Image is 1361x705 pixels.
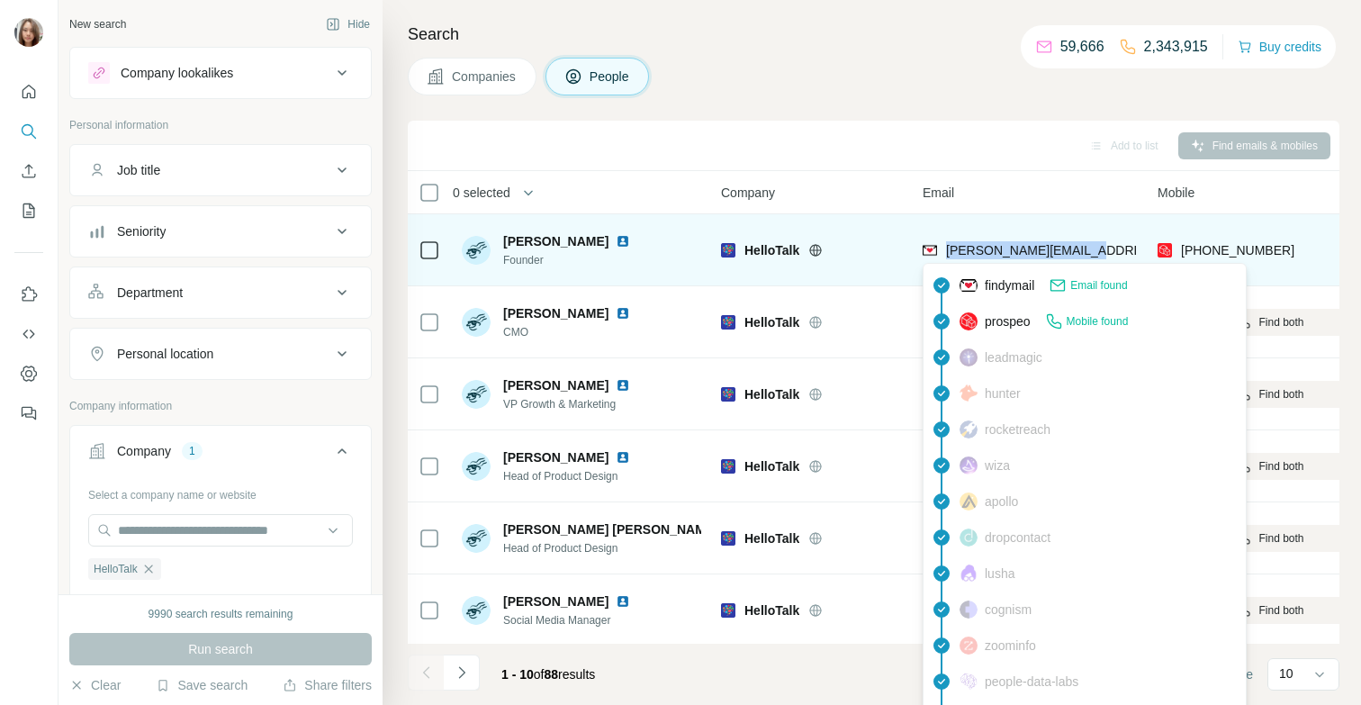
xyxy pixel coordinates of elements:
img: provider wiza logo [960,456,978,475]
span: apollo [985,493,1018,511]
img: provider leadmagic logo [960,348,978,366]
span: Head of Product Design [503,468,637,484]
span: 1 - 10 [501,667,534,682]
span: people-data-labs [985,673,1078,691]
img: Logo of HelloTalk [721,243,735,258]
span: [PERSON_NAME] [503,448,608,466]
div: Company [117,442,171,460]
img: Avatar [462,308,491,337]
span: Email [923,184,954,202]
span: HelloTalk [744,241,799,259]
button: Feedback [14,397,43,429]
span: [PERSON_NAME] [503,376,608,394]
img: LinkedIn logo [616,234,630,249]
img: provider findymail logo [960,276,978,294]
img: provider hunter logo [960,384,978,401]
img: Logo of HelloTalk [721,387,735,402]
img: provider prospeo logo [960,312,978,330]
button: Find both [1158,381,1355,408]
span: Mobile [1158,184,1194,202]
span: Company [721,184,775,202]
button: Department [70,271,371,314]
button: Find both [1158,309,1355,336]
div: New search [69,16,126,32]
span: findymail [985,276,1034,294]
div: Company lookalikes [121,64,233,82]
span: leadmagic [985,348,1042,366]
button: Company1 [70,429,371,480]
img: provider cognism logo [960,601,978,619]
span: Find both [1258,458,1303,475]
button: Use Surfe on LinkedIn [14,278,43,311]
span: [PERSON_NAME] [503,304,608,322]
img: Avatar [462,380,491,409]
span: [PERSON_NAME][EMAIL_ADDRESS][DOMAIN_NAME] [946,243,1263,258]
img: LinkedIn logo [616,306,630,321]
img: LinkedIn logo [616,378,630,393]
p: 59,666 [1060,36,1104,58]
div: Seniority [117,222,166,240]
button: Use Surfe API [14,318,43,350]
img: LinkedIn logo [616,450,630,465]
span: Find both [1258,530,1303,547]
span: VP Growth & Marketing [503,396,637,412]
img: provider lusha logo [960,565,978,583]
span: Social Media Manager [503,612,637,628]
button: Find both [1158,453,1355,480]
img: provider zoominfo logo [960,637,978,655]
p: Personal information [69,117,372,133]
button: Clear [69,676,121,694]
span: [PERSON_NAME] [503,592,608,610]
span: Find both [1258,602,1303,619]
span: HelloTalk [744,457,799,475]
span: [PERSON_NAME] [PERSON_NAME] [503,520,718,538]
span: Email found [1070,277,1127,294]
span: Find both [1258,386,1303,402]
img: Logo of HelloTalk [721,459,735,474]
span: cognism [985,601,1032,619]
img: provider rocketreach logo [960,420,978,438]
button: Navigate to next page [444,655,480,691]
button: Buy credits [1238,34,1321,59]
div: Department [117,284,183,302]
span: results [501,667,595,682]
button: Dashboard [14,357,43,390]
img: provider findymail logo [923,241,937,259]
img: Avatar [462,236,491,265]
img: Avatar [462,452,491,481]
img: provider people-data-labs logo [960,673,978,689]
span: HelloTalk [744,313,799,331]
span: Find both [1258,314,1303,330]
img: Avatar [14,18,43,47]
span: wiza [985,456,1010,475]
button: Job title [70,149,371,192]
img: provider apollo logo [960,493,978,511]
img: provider prospeo logo [1158,241,1172,259]
p: 10 [1279,664,1293,682]
span: [PERSON_NAME] [503,232,608,250]
span: prospeo [985,312,1031,330]
p: Company information [69,398,372,414]
img: LinkedIn logo [616,594,630,609]
div: 1 [182,443,203,459]
button: Find both [1158,525,1355,552]
span: rocketreach [985,420,1050,438]
span: Mobile found [1067,313,1129,330]
span: dropcontact [985,529,1050,547]
h4: Search [408,22,1339,47]
button: Search [14,115,43,148]
span: zoominfo [985,637,1036,655]
p: 2,343,915 [1144,36,1208,58]
span: HelloTalk [744,385,799,403]
span: 88 [545,667,559,682]
span: lusha [985,565,1014,583]
div: 9990 search results remaining [149,606,293,622]
button: Seniority [70,210,371,253]
span: [PHONE_NUMBER] [1181,243,1294,258]
div: Personal location [117,345,213,363]
span: HelloTalk [94,561,138,577]
span: CMO [503,324,637,340]
div: Job title [117,161,160,179]
button: Share filters [283,676,372,694]
span: HelloTalk [744,529,799,547]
